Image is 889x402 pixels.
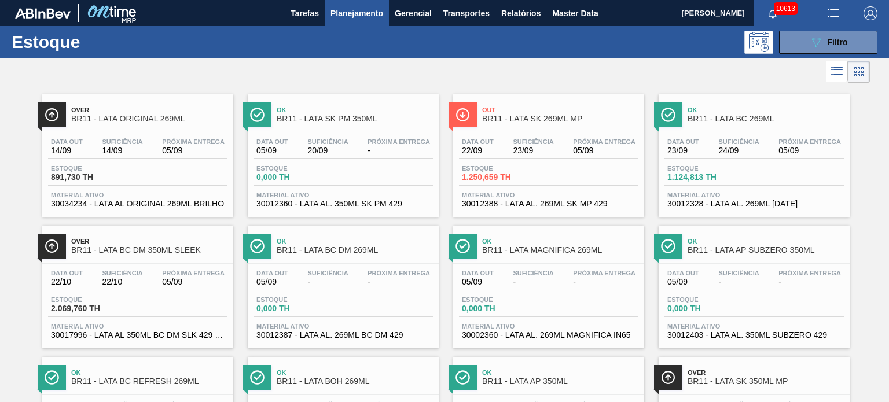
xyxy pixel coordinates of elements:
[51,270,83,276] span: Data out
[256,278,288,286] span: 05/09
[256,200,430,208] span: 30012360 - LATA AL. 350ML SK PM 429
[256,331,430,340] span: 30012387 - LATA AL. 269ML BC DM 429
[573,278,635,286] span: -
[102,146,142,155] span: 14/09
[718,270,759,276] span: Suficiência
[277,238,433,245] span: Ok
[778,278,841,286] span: -
[256,323,430,330] span: Material ativo
[51,200,225,208] span: 30034234 - LATA AL ORIGINAL 269ML BRILHO
[395,6,432,20] span: Gerencial
[102,138,142,145] span: Suficiência
[71,377,227,386] span: BR11 - LATA BC REFRESH 269ML
[744,31,773,54] div: Pogramando: nenhum usuário selecionado
[250,108,265,122] img: Ícone
[51,165,132,172] span: Estoque
[688,115,844,123] span: BR11 - LATA BC 269ML
[51,191,225,198] span: Material ativo
[754,5,791,21] button: Notificações
[277,246,433,255] span: BR11 - LATA BC DM 269ML
[482,377,638,386] span: BR11 - LATA AP 350ML
[307,270,348,276] span: Suficiência
[277,377,433,386] span: BR11 - LATA BOH 269ML
[162,138,225,145] span: Próxima Entrega
[462,146,494,155] span: 22/09
[573,146,635,155] span: 05/09
[688,106,844,113] span: Ok
[501,6,541,20] span: Relatórios
[661,239,675,253] img: Ícone
[162,270,225,276] span: Próxima Entrega
[256,191,430,198] span: Material ativo
[256,173,337,182] span: 0,000 TH
[650,217,855,348] a: ÍconeOkBR11 - LATA AP SUBZERO 350MLData out05/09Suficiência-Próxima Entrega-Estoque0,000 THMateri...
[482,369,638,376] span: Ok
[573,138,635,145] span: Próxima Entrega
[513,146,553,155] span: 23/09
[250,370,265,385] img: Ícone
[688,238,844,245] span: Ok
[482,106,638,113] span: Out
[718,278,759,286] span: -
[15,8,71,19] img: TNhmsLtSVTkK8tSr43FrP2fwEKptu5GPRR3wAAAABJRU5ErkJggg==
[307,278,348,286] span: -
[462,165,543,172] span: Estoque
[45,108,59,122] img: Ícone
[774,2,798,15] span: 10613
[51,296,132,303] span: Estoque
[667,146,699,155] span: 23/09
[667,304,748,313] span: 0,000 TH
[368,278,430,286] span: -
[71,369,227,376] span: Ok
[368,138,430,145] span: Próxima Entrega
[482,246,638,255] span: BR11 - LATA MAGNÍFICA 269ML
[462,278,494,286] span: 05/09
[455,370,470,385] img: Ícone
[482,115,638,123] span: BR11 - LATA SK 269ML MP
[291,6,319,20] span: Tarefas
[667,278,699,286] span: 05/09
[778,146,841,155] span: 05/09
[162,146,225,155] span: 05/09
[71,106,227,113] span: Over
[462,270,494,276] span: Data out
[34,217,239,348] a: ÍconeOverBR11 - LATA BC DM 350ML SLEEKData out22/10Suficiência22/10Próxima Entrega05/09Estoque2.0...
[661,108,675,122] img: Ícone
[667,173,748,182] span: 1.124,813 TH
[864,6,877,20] img: Logout
[71,115,227,123] span: BR11 - LATA ORIGINAL 269ML
[256,304,337,313] span: 0,000 TH
[45,370,59,385] img: Ícone
[277,106,433,113] span: Ok
[307,138,348,145] span: Suficiência
[667,270,699,276] span: Data out
[307,146,348,155] span: 20/09
[462,323,635,330] span: Material ativo
[277,115,433,123] span: BR11 - LATA SK PM 350ML
[239,217,444,348] a: ÍconeOkBR11 - LATA BC DM 269MLData out05/09Suficiência-Próxima Entrega-Estoque0,000 THMaterial at...
[650,86,855,217] a: ÍconeOkBR11 - LATA BC 269MLData out23/09Suficiência24/09Próxima Entrega05/09Estoque1.124,813 THMa...
[513,278,553,286] span: -
[239,86,444,217] a: ÍconeOkBR11 - LATA SK PM 350MLData out05/09Suficiência20/09Próxima Entrega-Estoque0,000 THMateria...
[443,6,490,20] span: Transportes
[462,200,635,208] span: 30012388 - LATA AL. 269ML SK MP 429
[828,38,848,47] span: Filtro
[462,331,635,340] span: 30002360 - LATA AL. 269ML MAGNIFICA IN65
[256,270,288,276] span: Data out
[250,239,265,253] img: Ícone
[513,270,553,276] span: Suficiência
[102,278,142,286] span: 22/10
[778,138,841,145] span: Próxima Entrega
[256,296,337,303] span: Estoque
[667,165,748,172] span: Estoque
[455,108,470,122] img: Ícone
[513,138,553,145] span: Suficiência
[162,278,225,286] span: 05/09
[779,31,877,54] button: Filtro
[826,6,840,20] img: userActions
[102,270,142,276] span: Suficiência
[661,370,675,385] img: Ícone
[368,146,430,155] span: -
[778,270,841,276] span: Próxima Entrega
[51,138,83,145] span: Data out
